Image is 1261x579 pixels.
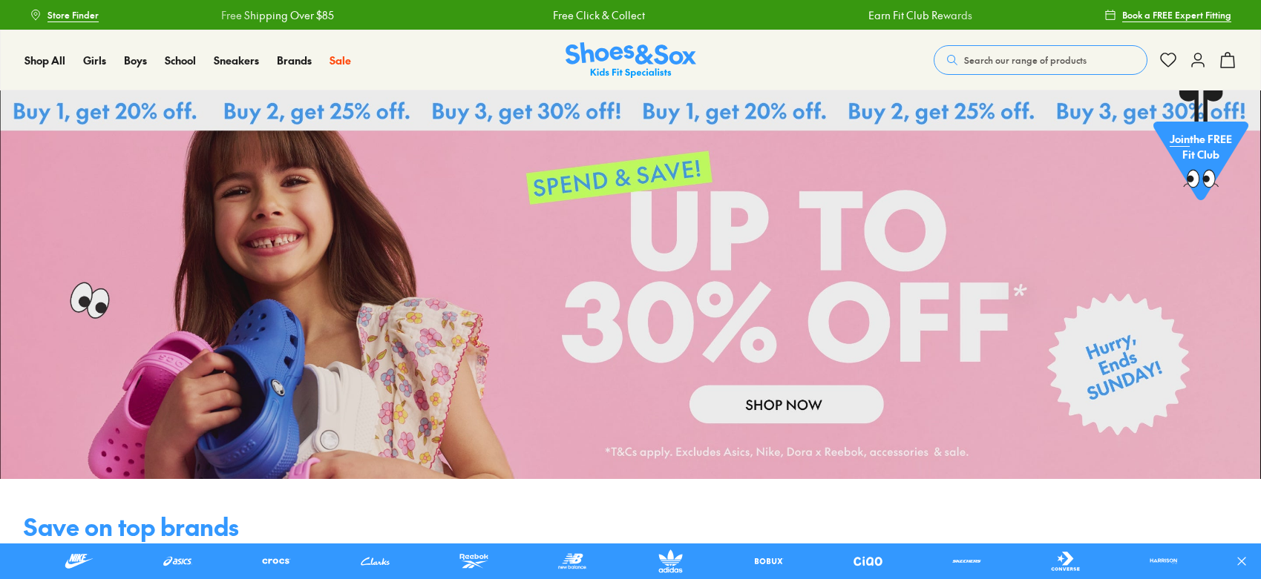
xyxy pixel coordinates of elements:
a: Sale [330,53,351,68]
span: Book a FREE Expert Fitting [1122,8,1231,21]
a: Earn Fit Club Rewards [860,7,964,23]
a: Girls [83,53,106,68]
span: Store Finder [48,8,99,21]
a: Brands [277,53,312,68]
a: Sneakers [214,53,259,68]
a: Boys [124,53,147,68]
a: Store Finder [30,1,99,28]
a: Jointhe FREE Fit Club [1153,90,1248,208]
a: Shoes & Sox [566,42,696,79]
span: Search our range of products [964,53,1087,67]
span: Join [1170,131,1190,146]
img: SNS_Logo_Responsive.svg [566,42,696,79]
p: the FREE Fit Club [1153,119,1248,174]
a: Book a FREE Expert Fitting [1104,1,1231,28]
button: Search our range of products [934,45,1147,75]
a: Free Click & Collect [545,7,637,23]
a: Shop All [24,53,65,68]
a: Free Shipping Over $85 [213,7,326,23]
a: School [165,53,196,68]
